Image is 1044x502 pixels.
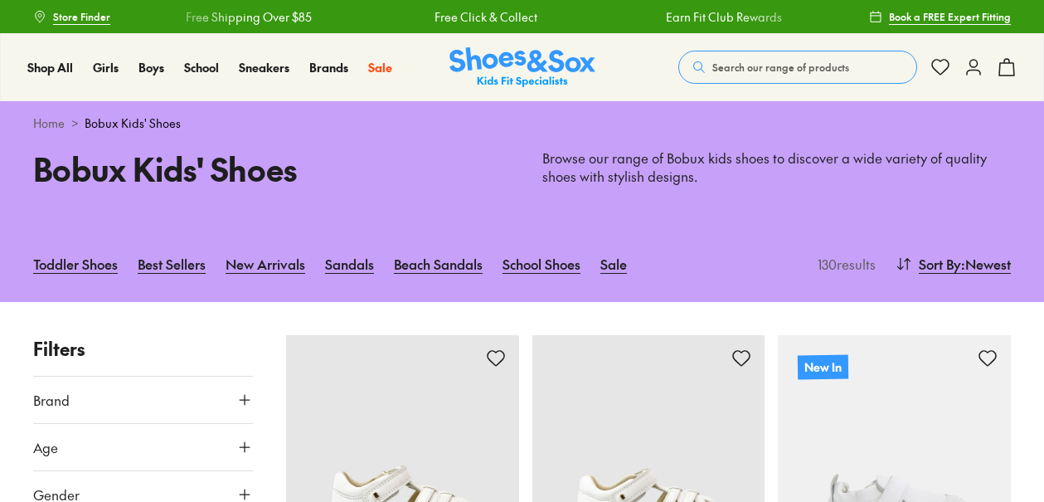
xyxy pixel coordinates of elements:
span: Sneakers [239,59,289,76]
p: Filters [33,335,253,363]
a: Home [33,115,65,132]
a: Boys [138,59,164,76]
a: Earn Fit Club Rewards [665,8,781,26]
button: Age [33,424,253,470]
span: Search our range of products [712,60,849,75]
a: Book a FREE Expert Fitting [869,2,1011,32]
a: Sale [368,59,392,76]
div: > [33,115,1011,132]
button: Sort By:Newest [896,246,1011,282]
a: Store Finder [33,2,110,32]
span: Store Finder [53,9,110,24]
a: Brands [309,59,348,76]
span: : Newest [961,254,1011,274]
span: Brands [309,59,348,76]
a: New Arrivals [226,246,305,282]
a: School [184,59,219,76]
button: Brand [33,377,253,423]
a: Shoes & Sox [449,47,595,88]
a: Shop All [27,59,73,76]
a: Free Shipping Over $85 [185,8,311,26]
a: Beach Sandals [394,246,483,282]
a: Sale [600,246,627,282]
span: Sale [368,59,392,76]
span: Girls [93,59,119,76]
p: 130 results [811,254,876,274]
a: School Shoes [503,246,580,282]
button: Search our range of products [678,51,917,84]
span: School [184,59,219,76]
a: Free Click & Collect [435,8,537,26]
a: Best Sellers [138,246,206,282]
img: SNS_Logo_Responsive.svg [449,47,595,88]
p: Browse our range of Bobux kids shoes to discover a wide variety of quality shoes with stylish des... [542,149,1012,186]
span: Age [33,437,58,457]
a: Girls [93,59,119,76]
a: Sneakers [239,59,289,76]
a: Sandals [325,246,374,282]
span: Boys [138,59,164,76]
span: Brand [33,390,70,410]
span: Sort By [919,254,961,274]
span: Shop All [27,59,73,76]
span: Bobux Kids' Shoes [85,115,181,132]
p: New In [798,354,848,379]
span: Book a FREE Expert Fitting [889,9,1011,24]
h1: Bobux Kids' Shoes [33,145,503,193]
a: Toddler Shoes [33,246,118,282]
